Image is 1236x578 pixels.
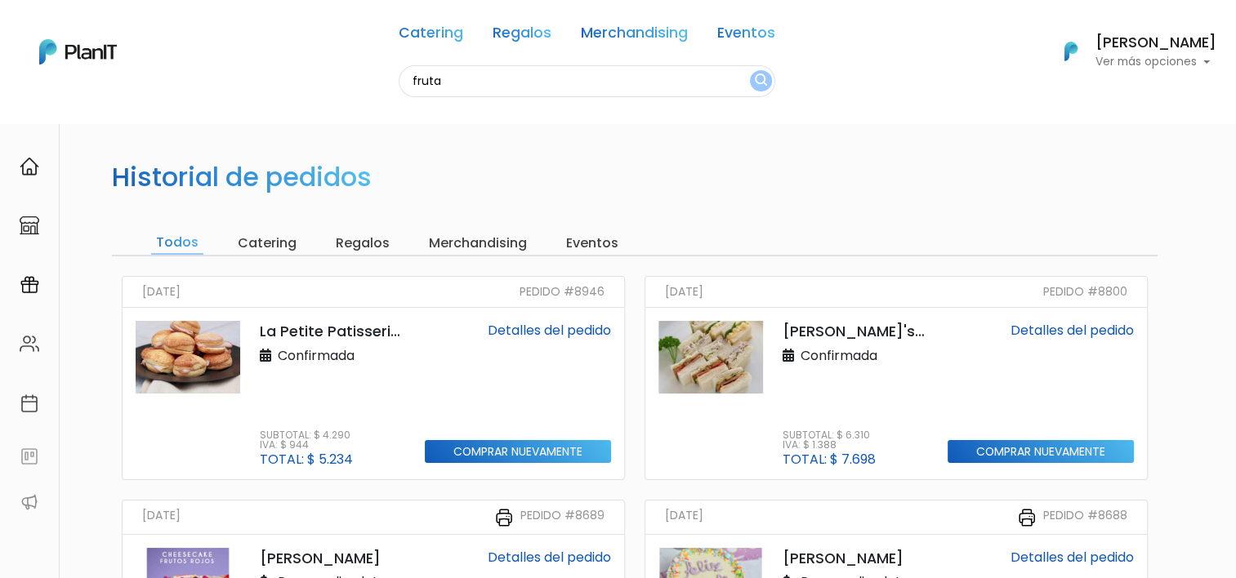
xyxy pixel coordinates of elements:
[20,157,39,176] img: home-e721727adea9d79c4d83392d1f703f7f8bce08238fde08b1acbfd93340b81755.svg
[1011,548,1134,567] a: Detalles del pedido
[658,321,763,393] img: thumb_Captura_de_pantalla_2023-07-17_113544.jpg
[20,393,39,413] img: calendar-87d922413cdce8b2cf7b7f5f62616a5cf9e4887200fb71536465627b3292af00.svg
[561,232,623,255] input: Eventos
[520,283,605,300] small: Pedido #8946
[20,216,39,235] img: marketplace-4ceaa7011d94191e9ded77b95e3339b90024bf715f7c57f8cf31f2d8c509eaba.svg
[1017,508,1037,527] img: printer-31133f7acbd7ec30ea1ab4a3b6864c9b5ed483bd8d1a339becc4798053a55bbc.svg
[1053,33,1089,69] img: PlanIt Logo
[755,73,767,89] img: search_button-432b6d5273f82d61273b3651a40e1bd1b912527efae98b1b7a1b2c0702e16a8d.svg
[520,507,605,527] small: Pedido #8689
[112,162,372,193] h2: Historial de pedidos
[39,39,117,64] img: PlanIt Logo
[20,447,39,466] img: feedback-78b5a0c8f98aac82b08bfc38622c3050aee476f2c9584af64705fc4e61158814.svg
[783,453,876,466] p: Total: $ 7.698
[665,507,703,527] small: [DATE]
[488,321,611,340] a: Detalles del pedido
[151,232,203,255] input: Todos
[717,26,775,46] a: Eventos
[260,430,353,440] p: Subtotal: $ 4.290
[493,26,551,46] a: Regalos
[665,283,703,300] small: [DATE]
[20,275,39,295] img: campaigns-02234683943229c281be62815700db0a1741e53638e28bf9629b52c665b00959.svg
[20,492,39,512] img: partners-52edf745621dab592f3b2c58e3bca9d71375a7ef29c3b500c9f145b62cc070d4.svg
[783,548,928,569] p: [PERSON_NAME]
[260,440,353,450] p: IVA: $ 944
[488,548,611,567] a: Detalles del pedido
[260,346,355,366] p: Confirmada
[142,507,181,527] small: [DATE]
[783,440,876,450] p: IVA: $ 1.388
[84,16,235,47] div: ¿Necesitás ayuda?
[399,26,463,46] a: Catering
[783,430,876,440] p: Subtotal: $ 6.310
[331,232,395,255] input: Regalos
[424,232,532,255] input: Merchandising
[1095,56,1216,68] p: Ver más opciones
[948,440,1135,464] input: Comprar nuevamente
[136,321,240,393] img: thumb_scon-relleno01.png
[260,453,353,466] p: Total: $ 5.234
[260,321,405,342] p: La Petite Patisserie de Flor
[1043,507,1127,527] small: Pedido #8688
[260,548,405,569] p: [PERSON_NAME]
[142,283,181,300] small: [DATE]
[1011,321,1134,340] a: Detalles del pedido
[20,334,39,353] img: people-662611757002400ad9ed0e3c099ab2801c6687ba6c219adb57efc949bc21e19d.svg
[425,440,612,464] input: Comprar nuevamente
[581,26,688,46] a: Merchandising
[783,346,877,366] p: Confirmada
[1043,283,1127,300] small: Pedido #8800
[494,508,514,527] img: printer-31133f7acbd7ec30ea1ab4a3b6864c9b5ed483bd8d1a339becc4798053a55bbc.svg
[1043,30,1216,73] button: PlanIt Logo [PERSON_NAME] Ver más opciones
[783,321,928,342] p: [PERSON_NAME]'s Coffee
[1095,36,1216,51] h6: [PERSON_NAME]
[233,232,301,255] input: Catering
